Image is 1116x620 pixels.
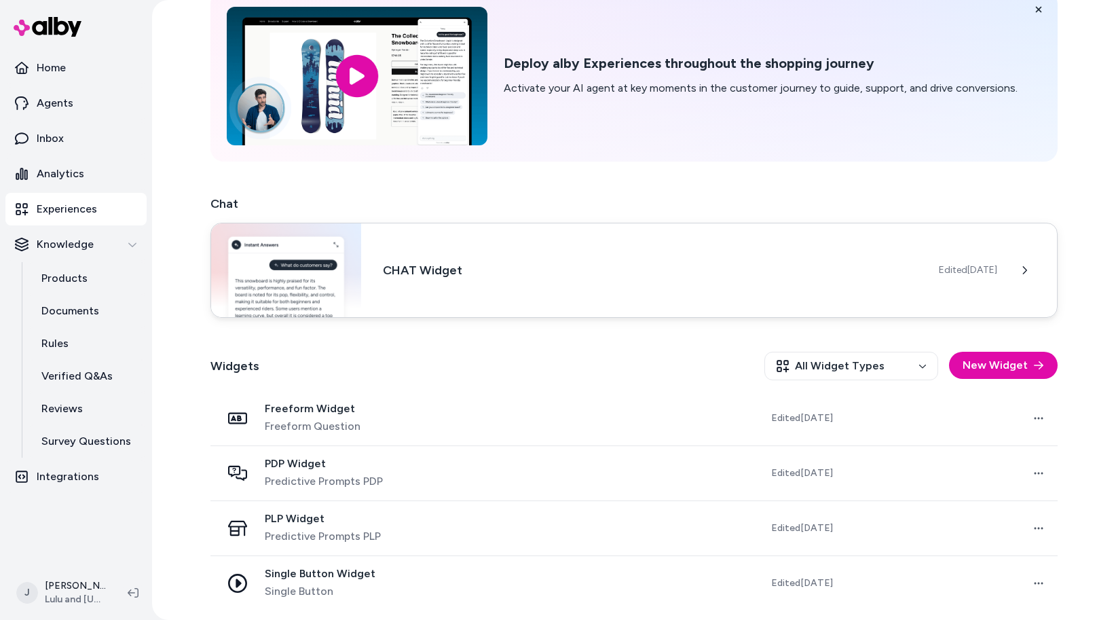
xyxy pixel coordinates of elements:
[37,201,97,217] p: Experiences
[5,52,147,84] a: Home
[41,401,83,417] p: Reviews
[28,393,147,425] a: Reviews
[5,193,147,225] a: Experiences
[28,295,147,327] a: Documents
[37,130,64,147] p: Inbox
[37,95,73,111] p: Agents
[504,55,1018,72] h2: Deploy alby Experiences throughout the shopping journey
[383,261,917,280] h3: CHAT Widget
[28,327,147,360] a: Rules
[5,87,147,120] a: Agents
[210,194,1058,213] h2: Chat
[504,80,1018,96] p: Activate your AI agent at key moments in the customer journey to guide, support, and drive conver...
[14,17,81,37] img: alby Logo
[28,360,147,393] a: Verified Q&As
[28,262,147,295] a: Products
[265,583,375,600] span: Single Button
[5,228,147,261] button: Knowledge
[41,303,99,319] p: Documents
[41,433,131,450] p: Survey Questions
[265,418,360,435] span: Freeform Question
[41,368,113,384] p: Verified Q&As
[939,263,997,277] span: Edited [DATE]
[265,528,381,545] span: Predictive Prompts PLP
[16,582,38,604] span: J
[210,224,1058,319] a: Chat widgetCHAT WidgetEdited[DATE]
[771,577,833,590] span: Edited [DATE]
[45,593,106,606] span: Lulu and [US_STATE]
[771,522,833,535] span: Edited [DATE]
[211,223,361,317] img: Chat widget
[265,567,375,581] span: Single Button Widget
[5,122,147,155] a: Inbox
[37,60,66,76] p: Home
[265,512,381,526] span: PLP Widget
[45,579,106,593] p: [PERSON_NAME]
[265,402,360,416] span: Freeform Widget
[8,571,117,615] button: J[PERSON_NAME]Lulu and [US_STATE]
[5,158,147,190] a: Analytics
[265,457,383,471] span: PDP Widget
[41,335,69,352] p: Rules
[265,473,383,490] span: Predictive Prompts PDP
[41,270,88,287] p: Products
[37,236,94,253] p: Knowledge
[771,412,833,425] span: Edited [DATE]
[949,352,1058,379] button: New Widget
[37,166,84,182] p: Analytics
[210,357,259,376] h2: Widgets
[771,467,833,480] span: Edited [DATE]
[764,352,938,380] button: All Widget Types
[28,425,147,458] a: Survey Questions
[37,469,99,485] p: Integrations
[5,460,147,493] a: Integrations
